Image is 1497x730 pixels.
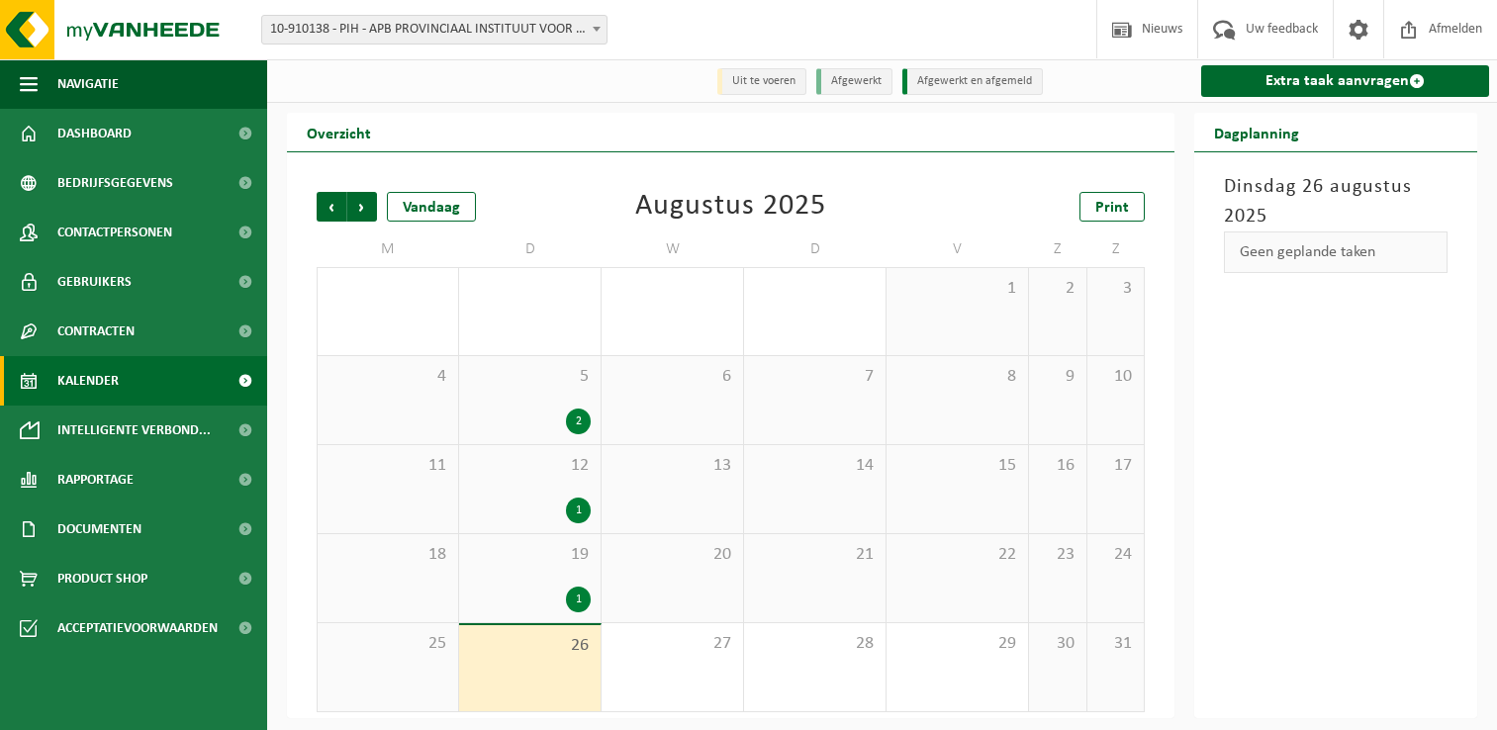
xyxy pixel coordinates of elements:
[566,409,591,434] div: 2
[816,68,892,95] li: Afgewerkt
[744,231,887,267] td: D
[896,455,1018,477] span: 15
[896,278,1018,300] span: 1
[754,633,876,655] span: 28
[896,544,1018,566] span: 22
[469,366,591,388] span: 5
[602,231,744,267] td: W
[57,109,132,158] span: Dashboard
[317,192,346,222] span: Vorige
[566,587,591,612] div: 1
[287,113,391,151] h2: Overzicht
[317,231,459,267] td: M
[1039,366,1076,388] span: 9
[1095,200,1129,216] span: Print
[1097,278,1135,300] span: 3
[896,633,1018,655] span: 29
[57,307,135,356] span: Contracten
[57,455,134,504] span: Rapportage
[754,366,876,388] span: 7
[262,16,607,44] span: 10-910138 - PIH - APB PROVINCIAAL INSTITUUT VOOR HYGIENE - ANTWERPEN
[469,635,591,657] span: 26
[459,231,602,267] td: D
[57,59,119,109] span: Navigatie
[611,544,733,566] span: 20
[887,231,1029,267] td: V
[1039,455,1076,477] span: 16
[1039,278,1076,300] span: 2
[1097,366,1135,388] span: 10
[327,455,448,477] span: 11
[566,498,591,523] div: 1
[57,158,173,208] span: Bedrijfsgegevens
[57,603,218,653] span: Acceptatievoorwaarden
[896,366,1018,388] span: 8
[347,192,377,222] span: Volgende
[261,15,608,45] span: 10-910138 - PIH - APB PROVINCIAAL INSTITUUT VOOR HYGIENE - ANTWERPEN
[754,544,876,566] span: 21
[1194,113,1319,151] h2: Dagplanning
[387,192,476,222] div: Vandaag
[611,455,733,477] span: 13
[902,68,1043,95] li: Afgewerkt en afgemeld
[611,366,733,388] span: 6
[1097,633,1135,655] span: 31
[1079,192,1145,222] a: Print
[57,554,147,603] span: Product Shop
[1224,172,1448,231] h3: Dinsdag 26 augustus 2025
[57,257,132,307] span: Gebruikers
[635,192,826,222] div: Augustus 2025
[57,406,211,455] span: Intelligente verbond...
[327,366,448,388] span: 4
[469,544,591,566] span: 19
[717,68,806,95] li: Uit te voeren
[754,455,876,477] span: 14
[1029,231,1087,267] td: Z
[1097,544,1135,566] span: 24
[1039,544,1076,566] span: 23
[1087,231,1146,267] td: Z
[611,633,733,655] span: 27
[57,356,119,406] span: Kalender
[57,208,172,257] span: Contactpersonen
[327,633,448,655] span: 25
[1039,633,1076,655] span: 30
[469,455,591,477] span: 12
[1224,231,1448,273] div: Geen geplande taken
[1097,455,1135,477] span: 17
[327,544,448,566] span: 18
[57,504,141,554] span: Documenten
[1201,65,1489,97] a: Extra taak aanvragen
